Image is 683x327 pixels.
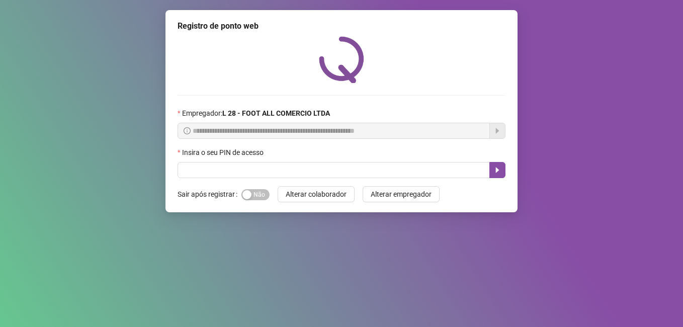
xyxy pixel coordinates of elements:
[278,186,355,202] button: Alterar colaborador
[286,189,347,200] span: Alterar colaborador
[222,109,330,117] strong: L 28 - FOOT ALL COMERCIO LTDA
[371,189,432,200] span: Alterar empregador
[319,36,364,83] img: QRPoint
[178,186,241,202] label: Sair após registrar
[182,108,330,119] span: Empregador :
[363,186,440,202] button: Alterar empregador
[493,166,501,174] span: caret-right
[178,147,270,158] label: Insira o seu PIN de acesso
[184,127,191,134] span: info-circle
[178,20,505,32] div: Registro de ponto web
